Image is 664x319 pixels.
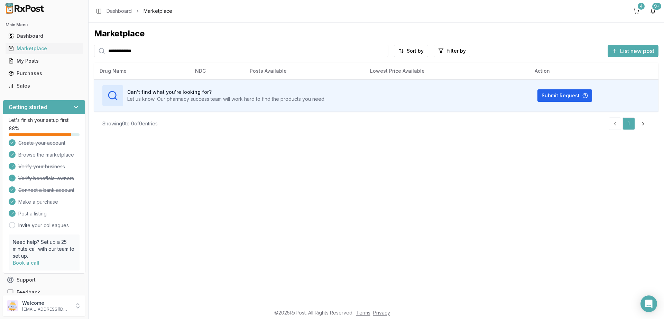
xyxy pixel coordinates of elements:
a: Book a call [13,260,39,266]
button: Sales [3,80,85,91]
span: List new post [620,47,654,55]
a: List new post [608,48,658,55]
th: Posts Available [244,63,365,79]
button: Filter by [434,45,470,57]
a: Privacy [373,310,390,316]
th: NDC [190,63,244,79]
h3: Getting started [9,103,47,111]
div: Purchases [8,70,80,77]
a: Go to next page [636,117,650,130]
a: My Posts [6,55,83,67]
a: Terms [356,310,370,316]
span: Create your account [18,140,65,147]
p: Let us know! Our pharmacy success team will work hard to find the products you need. [127,96,325,103]
span: 88 % [9,125,19,132]
button: Support [3,274,85,286]
th: Action [529,63,658,79]
button: Feedback [3,286,85,299]
button: Marketplace [3,43,85,54]
a: Sales [6,80,83,92]
span: Marketplace [144,8,172,15]
button: List new post [608,45,658,57]
div: Open Intercom Messenger [640,295,657,312]
button: My Posts [3,55,85,67]
span: Feedback [17,289,40,296]
button: Dashboard [3,30,85,42]
h2: Main Menu [6,22,83,28]
span: Filter by [446,47,466,54]
span: Connect a bank account [18,187,74,194]
span: Browse the marketplace [18,151,74,158]
button: Submit Request [537,89,592,102]
div: Sales [8,82,80,89]
a: Dashboard [6,30,83,42]
div: Marketplace [94,28,658,39]
div: Dashboard [8,33,80,39]
span: Sort by [407,47,424,54]
span: Make a purchase [18,198,58,205]
div: My Posts [8,57,80,64]
nav: breadcrumb [107,8,172,15]
button: 4 [631,6,642,17]
img: RxPost Logo [3,3,47,14]
a: Purchases [6,67,83,80]
p: Need help? Set up a 25 minute call with our team to set up. [13,239,75,259]
a: Dashboard [107,8,132,15]
p: Let's finish your setup first! [9,117,80,124]
span: Verify beneficial owners [18,175,74,182]
nav: pagination [609,117,650,130]
a: Invite your colleagues [18,222,69,229]
button: 9+ [647,6,658,17]
div: 9+ [652,3,661,10]
th: Lowest Price Available [365,63,529,79]
div: Showing 0 to 0 of 0 entries [102,120,158,127]
p: Welcome [22,300,70,307]
a: 1 [622,117,635,130]
th: Drug Name [94,63,190,79]
div: Marketplace [8,45,80,52]
a: Marketplace [6,42,83,55]
p: [EMAIL_ADDRESS][DOMAIN_NAME] [22,307,70,312]
img: User avatar [7,300,18,311]
span: Post a listing [18,210,47,217]
h3: Can't find what you're looking for? [127,89,325,96]
button: Sort by [394,45,428,57]
div: 4 [638,3,645,10]
span: Verify your business [18,163,65,170]
button: Purchases [3,68,85,79]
